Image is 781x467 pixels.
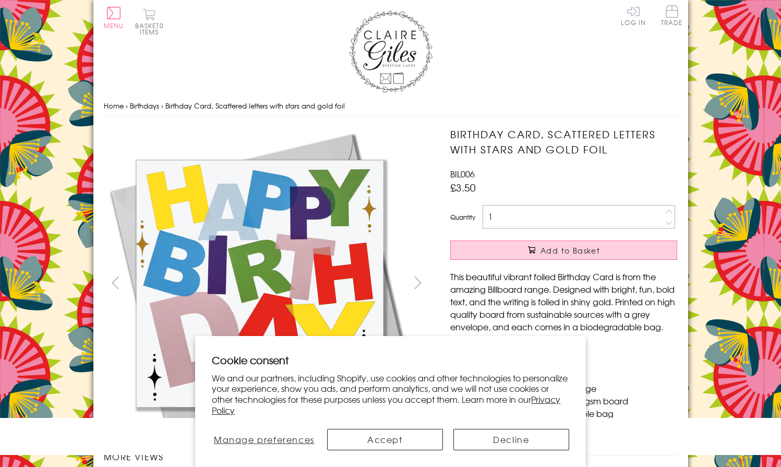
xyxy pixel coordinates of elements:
a: Privacy Policy [212,393,560,416]
button: Accept [327,429,443,450]
button: Manage preferences [212,429,316,450]
span: › [126,101,128,111]
span: Menu [104,21,124,30]
span: BIL006 [450,167,475,180]
label: Quantity [450,212,475,222]
a: Birthdays [130,101,159,111]
img: Birthday Card, Scattered letters with stars and gold foil [104,127,417,440]
h1: Birthday Card, Scattered letters with stars and gold foil [450,127,677,157]
a: Trade [661,5,683,28]
h2: Cookie consent [212,353,569,367]
span: Trade [661,5,683,26]
button: Add to Basket [450,241,677,260]
span: Add to Basket [540,245,600,256]
a: Log In [621,5,646,26]
button: Menu [104,7,124,29]
button: next [406,271,429,294]
h3: More views [104,450,430,463]
span: 0 items [140,21,164,37]
button: Basket0 items [135,8,164,35]
button: prev [104,271,127,294]
p: This beautiful vibrant foiled Birthday Card is from the amazing Billboard range. Designed with br... [450,270,677,333]
span: £3.50 [450,180,476,195]
nav: breadcrumbs [104,95,678,117]
span: Manage preferences [214,433,315,446]
img: Claire Giles Greetings Cards [349,10,432,93]
span: Birthday Card, Scattered letters with stars and gold foil [165,101,345,111]
a: Home [104,101,124,111]
span: › [161,101,163,111]
p: We and our partners, including Shopify, use cookies and other technologies to personalize your ex... [212,373,569,416]
button: Decline [453,429,569,450]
